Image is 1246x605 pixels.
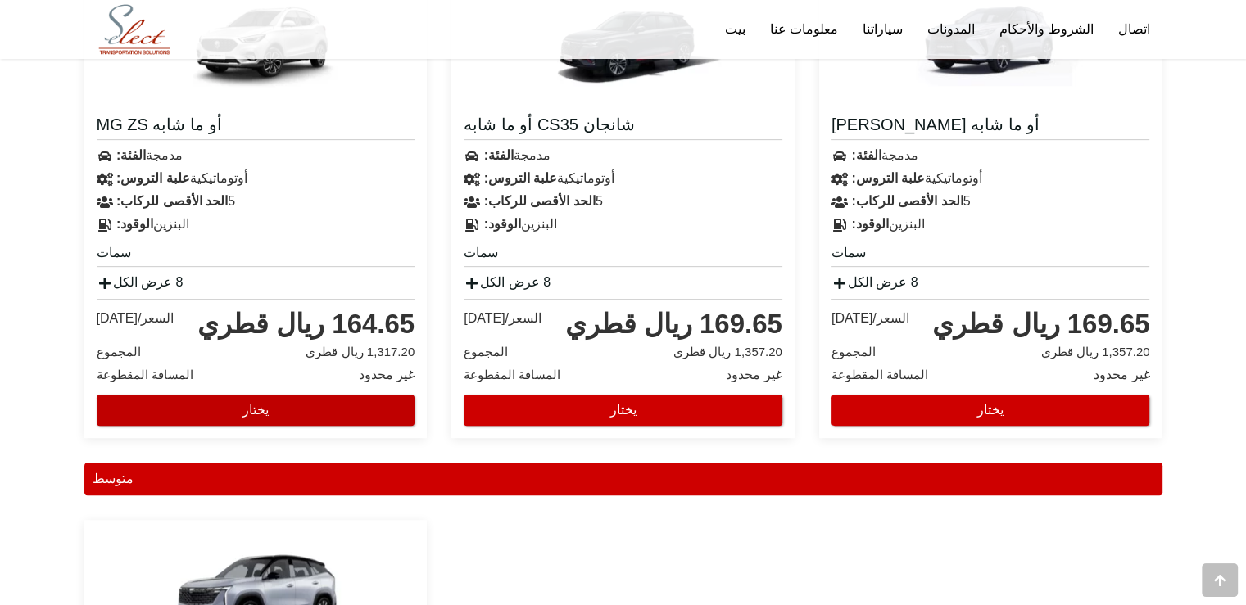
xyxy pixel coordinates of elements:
[97,115,222,133] font: MG ZS أو ما شابه
[97,246,131,260] font: سمات
[609,403,636,417] font: يختار
[306,345,415,359] font: 1,317.20 ريال قطري
[197,309,415,339] font: 164.65 ريال قطري
[848,275,918,289] font: 8 عرض الكل
[484,194,596,208] font: الحد الأقصى للركاب:
[557,171,614,185] font: أوتوماتيكية
[977,403,1004,417] font: يختار
[999,22,1093,36] font: الشروط والأحكام
[146,148,183,162] font: مدمجة
[116,148,146,162] font: الفئة:
[484,217,521,231] font: الوقود:
[464,395,782,426] button: يختار
[831,246,866,260] font: سمات
[97,114,415,140] a: MG ZS أو ما شابه
[190,171,247,185] font: أوتوماتيكية
[831,395,1150,426] button: يختار
[242,403,269,417] font: يختار
[673,345,782,359] font: 1,357.20 ريال قطري
[97,395,415,426] button: يختار
[932,309,1149,339] font: 169.65 ريال قطري
[725,22,745,36] font: بيت
[863,22,903,36] font: سياراتنا
[116,171,190,185] font: علبة التروس:
[116,194,228,208] font: الحد الأقصى للركاب:
[963,194,970,208] font: 5
[228,194,235,208] font: 5
[480,275,551,289] font: 8 عرض الكل
[881,148,918,162] font: مدمجة
[464,345,508,359] font: المجموع
[1202,563,1238,597] div: اذهب إلى الأعلى
[596,194,603,208] font: 5
[464,115,634,133] font: شانجان CS35 أو ما شابه
[851,194,963,208] font: الحد الأقصى للركاب:
[113,275,184,289] font: 8 عرض الكل
[464,368,560,382] font: المسافة المقطوعة
[851,171,925,185] font: علبة التروس:
[770,22,838,36] font: معلومات عنا
[927,22,975,36] font: المدونات
[831,115,1040,133] font: [PERSON_NAME] أو ما شابه
[88,2,180,58] img: اختر تأجير سيارة
[97,345,141,359] font: المجموع
[464,114,782,140] a: شانجان CS35 أو ما شابه
[484,171,558,185] font: علبة التروس:
[153,217,189,231] font: البنزين
[521,217,557,231] font: البنزين
[93,472,134,485] font: متوسط
[1041,345,1150,359] font: 1,357.20 ريال قطري
[116,217,153,231] font: الوقود:
[831,368,928,382] font: المسافة المقطوعة
[889,217,925,231] font: البنزين
[831,311,909,325] font: السعر/[DATE]
[831,114,1150,140] a: [PERSON_NAME] أو ما شابه
[97,368,193,382] font: المسافة المقطوعة
[565,309,782,339] font: 169.65 ريال قطري
[464,246,498,260] font: سمات
[851,217,888,231] font: الوقود:
[831,345,876,359] font: المجموع
[1118,22,1150,36] font: اتصال
[484,148,514,162] font: الفئة:
[726,368,782,382] font: غير محدود
[464,311,541,325] font: السعر/[DATE]
[514,148,551,162] font: مدمجة
[359,368,415,382] font: غير محدود
[1094,368,1149,382] font: غير محدود
[925,171,982,185] font: أوتوماتيكية
[97,311,174,325] font: السعر/[DATE]
[851,148,881,162] font: الفئة:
